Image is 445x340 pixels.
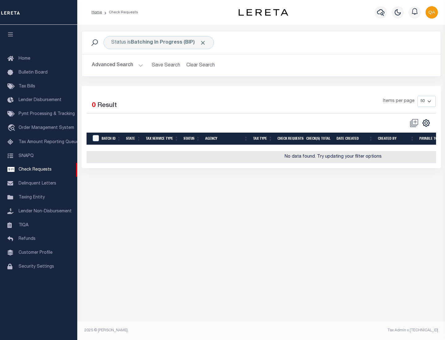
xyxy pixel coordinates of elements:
b: Batching In Progress (BIP) [131,40,206,45]
th: Date Created: activate to sort column ascending [334,133,375,145]
span: Home [19,57,30,61]
span: TIQA [19,223,28,227]
th: Status: activate to sort column ascending [181,133,203,145]
th: Created By: activate to sort column ascending [375,133,417,145]
span: Customer Profile [19,251,53,255]
span: Security Settings [19,265,54,269]
span: Tax Amount Reporting Queue [19,140,79,144]
span: 0 [92,102,95,109]
th: Check Requests [275,133,304,145]
th: Tax Type: activate to sort column ascending [251,133,275,145]
span: Taxing Entity [19,195,45,200]
span: Click to Remove [200,40,206,46]
button: Advanced Search [92,59,143,71]
span: Lender Disbursement [19,98,61,102]
span: Check Requests [19,168,52,172]
i: travel_explore [7,124,17,132]
span: Delinquent Letters [19,181,56,186]
th: Check(s) Total [304,133,334,145]
label: Result [97,101,117,111]
img: svg+xml;base64,PHN2ZyB4bWxucz0iaHR0cDovL3d3dy53My5vcmcvMjAwMC9zdmciIHBvaW50ZXItZXZlbnRzPSJub25lIi... [426,6,438,19]
span: Bulletin Board [19,70,48,75]
div: Status is [104,36,214,49]
a: Home [91,11,102,14]
button: Clear Search [184,59,218,71]
img: logo-dark.svg [239,9,288,16]
th: Tax Service Type: activate to sort column ascending [143,133,181,145]
div: Tax Admin v.[TECHNICAL_ID] [266,328,438,333]
div: 2025 © [PERSON_NAME]. [80,328,261,333]
th: State: activate to sort column ascending [124,133,143,145]
span: Tax Bills [19,84,35,89]
li: Check Requests [102,10,138,15]
th: Batch Id: activate to sort column ascending [99,133,124,145]
span: Refunds [19,237,36,241]
span: Lender Non-Disbursement [19,209,72,214]
span: Items per page [383,98,414,105]
button: Save Search [148,59,184,71]
th: Agency: activate to sort column ascending [203,133,251,145]
span: SNAPQ [19,154,34,158]
span: Order Management System [19,126,74,130]
span: Pymt Processing & Tracking [19,112,75,116]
